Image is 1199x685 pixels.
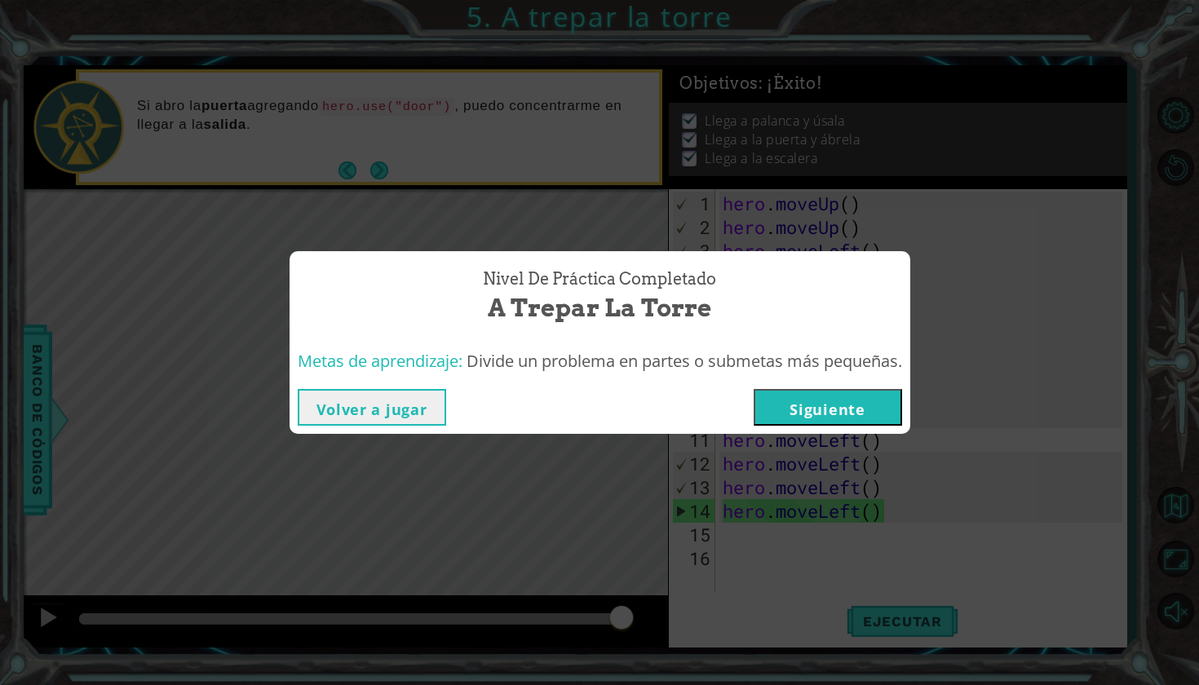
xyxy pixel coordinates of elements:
[298,350,462,372] span: Metas de aprendizaje:
[467,350,902,372] span: Divide un problema en partes o submetas más pequeñas.
[298,389,446,426] button: Volver a jugar
[483,267,716,291] span: Nivel de práctica Completado
[488,290,711,325] span: A trepar la torre
[754,389,902,426] button: Siguiente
